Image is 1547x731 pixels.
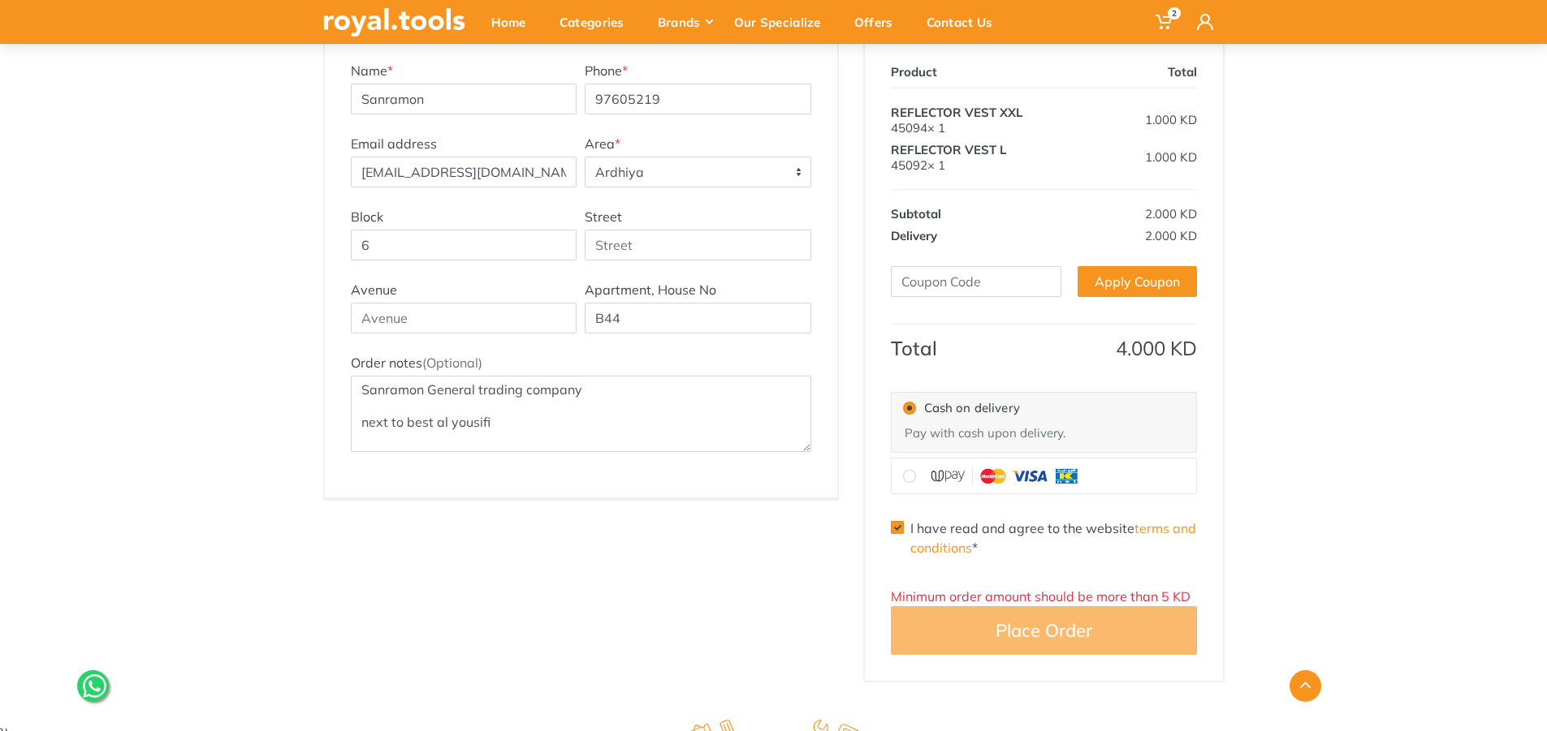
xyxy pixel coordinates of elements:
td: 45092× 1 [891,139,1078,190]
span: Minimum order amount should be more than 5 KD [891,588,1190,604]
label: Block [351,207,383,226]
span: Ardhiya [585,157,811,187]
span: 2 [1168,7,1181,19]
label: Name [351,61,393,80]
img: royal.tools Logo [323,8,465,37]
button: Place Order [891,606,1197,655]
span: REFLECTOR VEST XXL [891,105,1022,120]
th: Delivery [891,225,1078,247]
div: Home [480,5,548,39]
a: Apply Coupon [1078,266,1197,297]
input: House [585,303,811,333]
div: Offers [843,5,915,39]
th: Subtotal [891,189,1078,225]
td: 2.000 KD [1078,189,1197,225]
input: Email address [351,157,577,187]
div: Contact Us [915,5,1015,39]
span: Cash on delivery [924,399,1020,418]
label: Street [585,207,622,226]
div: Brands [646,5,723,39]
input: Name [351,84,577,114]
input: Coupon Code [891,266,1061,297]
div: Our Specialize [723,5,843,39]
input: Block [351,230,577,260]
label: Area [585,134,620,153]
input: Avenue [351,303,577,333]
div: 1.000 KD [1078,112,1197,127]
label: Avenue [351,280,397,299]
span: Ardhiya [586,157,810,187]
span: REFLECTOR VEST L [891,142,1006,157]
span: (Optional) [422,355,482,371]
label: I have read and agree to the website * [910,518,1197,557]
th: Total [891,324,1078,359]
span: 2.000 KD [1145,228,1197,243]
th: Total [1078,61,1197,88]
input: Street [585,230,811,260]
div: 1.000 KD [1078,149,1197,165]
label: Email address [351,134,437,153]
div: Categories [548,5,646,39]
img: upay.png [924,465,1087,487]
div: Pay with cash upon delivery. [892,424,1196,452]
label: Apartment, House No [585,280,716,299]
th: Product [891,61,1078,88]
label: Phone [585,61,628,80]
td: 45094× 1 [891,88,1078,139]
input: Phone [585,84,811,114]
label: Order notes [351,353,482,372]
span: 4.000 KD [1116,336,1197,360]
